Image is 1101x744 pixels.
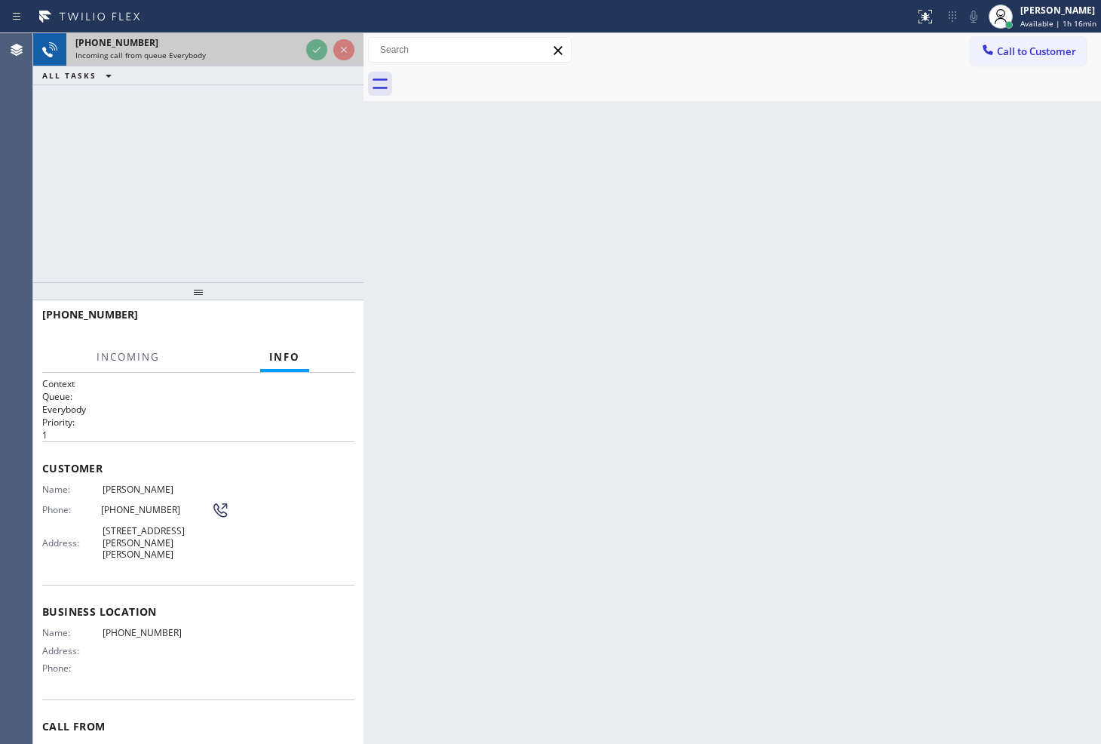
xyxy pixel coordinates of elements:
span: Name: [42,484,103,495]
button: Reject [333,39,354,60]
span: Address: [42,645,103,656]
p: Everybody [42,403,354,416]
span: Available | 1h 16min [1020,18,1096,29]
h2: Priority: [42,416,354,429]
p: 1 [42,429,354,441]
button: Info [260,343,309,372]
h1: Context [42,377,354,390]
span: ALL TASKS [42,70,97,81]
span: [PHONE_NUMBER] [42,307,138,321]
button: ALL TASKS [33,66,127,85]
span: Call From [42,719,354,733]
span: Call to Customer [997,45,1076,58]
span: Phone: [42,663,103,674]
button: Accept [306,39,327,60]
button: Incoming [87,343,169,372]
span: Phone: [42,504,101,515]
button: Mute [963,6,984,27]
button: Call to Customer [971,37,1086,66]
span: Address: [42,537,103,549]
span: Customer [42,461,354,475]
h2: Queue: [42,390,354,403]
span: [STREET_ADDRESS][PERSON_NAME][PERSON_NAME] [103,525,216,560]
span: Incoming [97,350,160,364]
span: Business location [42,604,354,619]
span: Name: [42,627,103,638]
span: [PHONE_NUMBER] [101,504,211,515]
span: [PERSON_NAME] [103,484,216,495]
input: Search [369,38,571,62]
div: [PERSON_NAME] [1020,4,1096,17]
span: [PHONE_NUMBER] [75,36,158,49]
span: Incoming call from queue Everybody [75,50,206,60]
span: Info [269,350,300,364]
span: [PHONE_NUMBER] [103,627,216,638]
